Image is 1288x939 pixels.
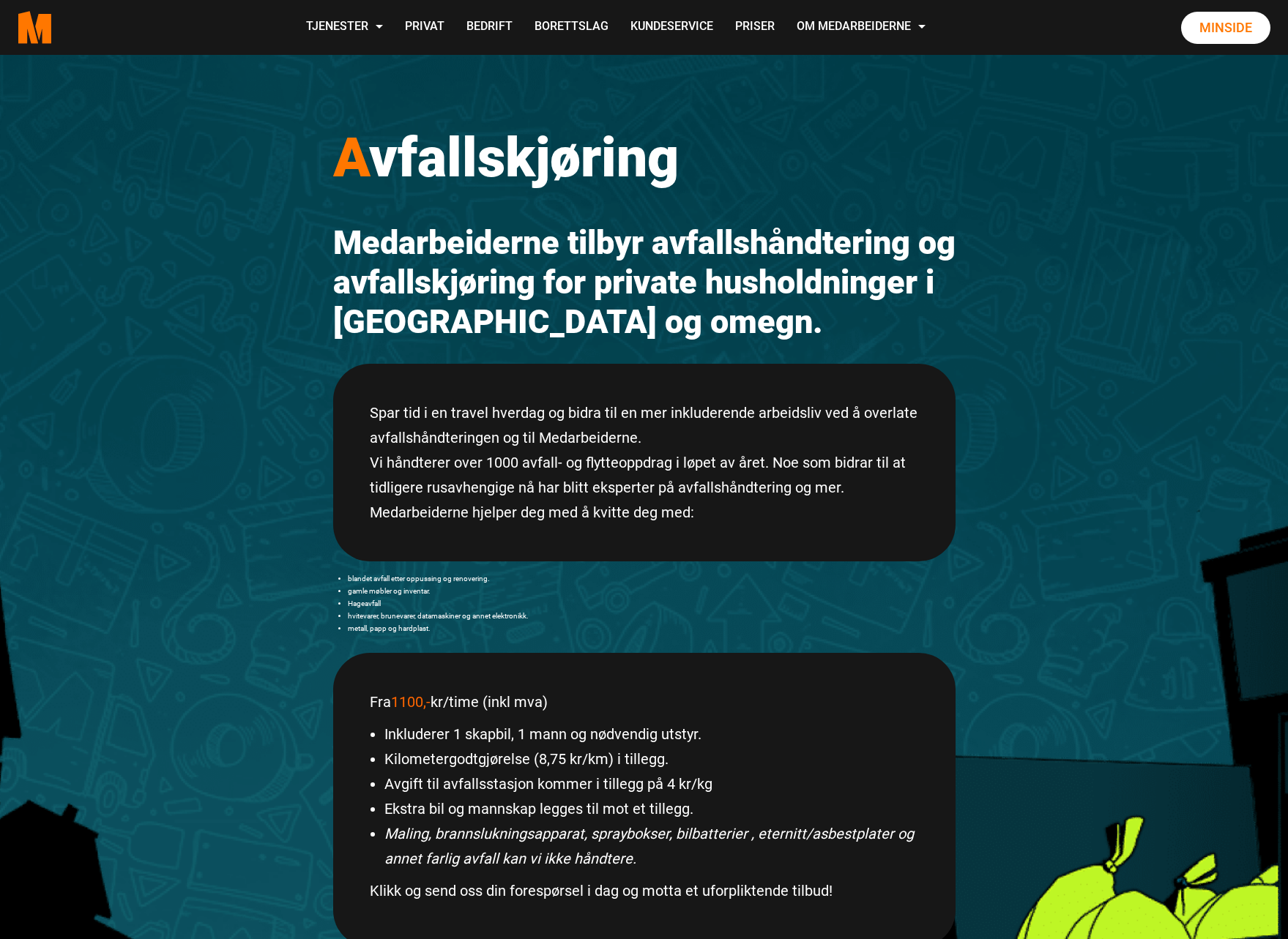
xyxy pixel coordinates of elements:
[370,878,919,903] p: Klikk og send oss din forespørsel i dag og motta et uforpliktende tilbud!
[384,771,919,796] li: Avgift til avfallsstasjon kommer i tillegg på 4 kr/kg
[333,124,956,190] h1: vfallskjøring
[333,125,369,190] span: A
[348,622,956,635] li: metall, papp og hardplast.
[384,747,919,771] li: Kilometergodtgjørelse (8,75 kr/km) i tillegg.
[295,1,394,53] a: Tjenester
[524,1,619,53] a: Borettslag
[333,364,956,561] div: Spar tid i en travel hverdag og bidra til en mer inkluderende arbeidsliv ved å overlate avfallshå...
[786,1,937,53] a: Om Medarbeiderne
[455,1,524,53] a: Bedrift
[348,572,956,585] li: blandet avfall etter oppussing og renovering.
[384,796,919,821] li: Ekstra bil og mannskap legges til mot et tillegg.
[391,693,431,711] span: 1100,-
[348,610,956,622] li: hvitevarer, brunevarer, datamaskiner og annet elektronikk.
[394,1,455,53] a: Privat
[619,1,724,53] a: Kundeservice
[1181,12,1270,44] a: Minside
[370,689,919,714] p: Fra kr/time (inkl mva)
[348,597,956,610] li: Hageavfall
[724,1,786,53] a: Priser
[348,585,956,597] li: gamle møbler og inventar.
[333,223,956,342] h2: Medarbeiderne tilbyr avfallshåndtering og avfallskjøring for private husholdninger i [GEOGRAPHIC_...
[384,722,919,747] li: Inkluderer 1 skapbil, 1 mann og nødvendig utstyr.
[384,825,914,867] em: Maling, brannslukningsapparat, spraybokser, bilbatterier , eternitt/asbestplater og annet farlig ...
